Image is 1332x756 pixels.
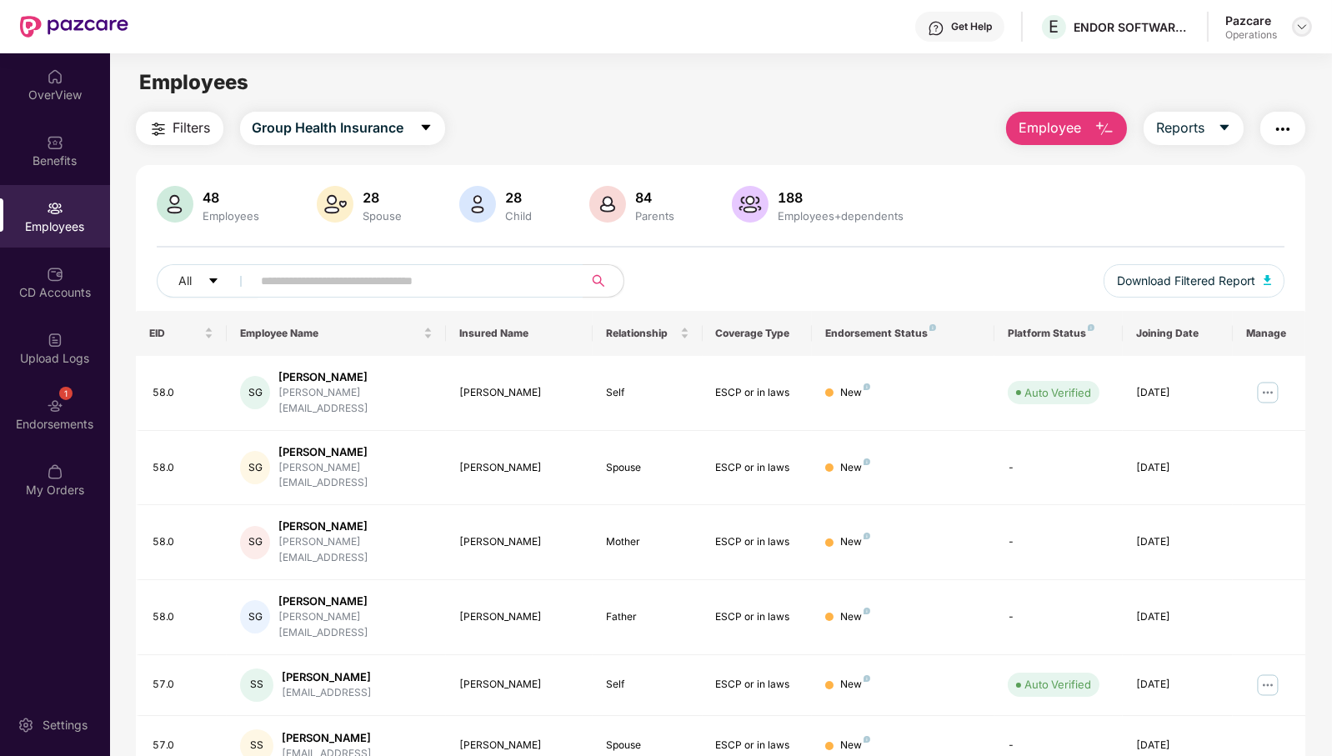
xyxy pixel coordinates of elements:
div: SG [240,600,270,633]
img: svg+xml;base64,PHN2ZyBpZD0iRHJvcGRvd24tMzJ4MzIiIHhtbG5zPSJodHRwOi8vd3d3LnczLm9yZy8yMDAwL3N2ZyIgd2... [1295,20,1309,33]
div: [PERSON_NAME] [459,385,578,401]
img: svg+xml;base64,PHN2ZyBpZD0iQ0RfQWNjb3VudHMiIGRhdGEtbmFtZT0iQ0QgQWNjb3VudHMiIHhtbG5zPSJodHRwOi8vd3... [47,266,63,283]
th: Employee Name [227,311,446,356]
div: ESCP or in laws [716,460,799,476]
span: caret-down [419,121,433,136]
img: svg+xml;base64,PHN2ZyBpZD0iSG9tZSIgeG1sbnM9Imh0dHA6Ly93d3cudzMub3JnLzIwMDAvc3ZnIiB3aWR0aD0iMjAiIG... [47,68,63,85]
div: Spouse [606,738,689,753]
span: EID [149,327,202,340]
div: 58.0 [153,534,214,550]
img: svg+xml;base64,PHN2ZyB4bWxucz0iaHR0cDovL3d3dy53My5vcmcvMjAwMC9zdmciIHhtbG5zOnhsaW5rPSJodHRwOi8vd3... [317,186,353,223]
img: svg+xml;base64,PHN2ZyB4bWxucz0iaHR0cDovL3d3dy53My5vcmcvMjAwMC9zdmciIHdpZHRoPSI4IiBoZWlnaHQ9IjgiIH... [929,324,936,331]
div: [DATE] [1136,460,1219,476]
span: Employee [1019,118,1081,138]
span: E [1049,17,1059,37]
button: Group Health Insurancecaret-down [240,112,445,145]
div: SS [240,668,273,702]
img: svg+xml;base64,PHN2ZyBpZD0iQmVuZWZpdHMiIHhtbG5zPSJodHRwOi8vd3d3LnczLm9yZy8yMDAwL3N2ZyIgd2lkdGg9Ij... [47,134,63,151]
div: [PERSON_NAME] [278,444,433,460]
div: [PERSON_NAME] [278,369,433,385]
div: Auto Verified [1024,676,1091,693]
div: [DATE] [1136,385,1219,401]
img: svg+xml;base64,PHN2ZyBpZD0iRW1wbG95ZWVzIiB4bWxucz0iaHR0cDovL3d3dy53My5vcmcvMjAwMC9zdmciIHdpZHRoPS... [47,200,63,217]
div: 57.0 [153,738,214,753]
div: Get Help [951,20,992,33]
div: Mother [606,534,689,550]
th: Relationship [593,311,703,356]
span: All [179,272,193,290]
button: Download Filtered Report [1104,264,1285,298]
div: [EMAIL_ADDRESS] [282,685,372,701]
img: svg+xml;base64,PHN2ZyBpZD0iSGVscC0zMngzMiIgeG1sbnM9Imh0dHA6Ly93d3cudzMub3JnLzIwMDAvc3ZnIiB3aWR0aD... [928,20,944,37]
div: [PERSON_NAME][EMAIL_ADDRESS] [278,460,433,492]
div: Self [606,677,689,693]
div: Endorsement Status [825,327,981,340]
div: 28 [503,189,536,206]
img: svg+xml;base64,PHN2ZyB4bWxucz0iaHR0cDovL3d3dy53My5vcmcvMjAwMC9zdmciIHhtbG5zOnhsaW5rPSJodHRwOi8vd3... [1264,275,1272,285]
div: ESCP or in laws [716,738,799,753]
div: ESCP or in laws [716,677,799,693]
div: [DATE] [1136,677,1219,693]
div: New [840,385,870,401]
img: svg+xml;base64,PHN2ZyB4bWxucz0iaHR0cDovL3d3dy53My5vcmcvMjAwMC9zdmciIHdpZHRoPSI4IiBoZWlnaHQ9IjgiIH... [864,533,870,539]
img: svg+xml;base64,PHN2ZyB4bWxucz0iaHR0cDovL3d3dy53My5vcmcvMjAwMC9zdmciIHdpZHRoPSI4IiBoZWlnaHQ9IjgiIH... [864,675,870,682]
div: [PERSON_NAME] [278,593,433,609]
button: Allcaret-down [157,264,258,298]
img: svg+xml;base64,PHN2ZyB4bWxucz0iaHR0cDovL3d3dy53My5vcmcvMjAwMC9zdmciIHdpZHRoPSI4IiBoZWlnaHQ9IjgiIH... [864,458,870,465]
div: ESCP or in laws [716,609,799,625]
img: svg+xml;base64,PHN2ZyB4bWxucz0iaHR0cDovL3d3dy53My5vcmcvMjAwMC9zdmciIHdpZHRoPSI4IiBoZWlnaHQ9IjgiIH... [864,608,870,614]
img: manageButton [1254,379,1281,406]
div: ESCP or in laws [716,385,799,401]
td: - [994,580,1123,655]
button: Reportscaret-down [1144,112,1244,145]
div: Platform Status [1008,327,1109,340]
div: 84 [633,189,679,206]
div: ESCP or in laws [716,534,799,550]
div: Auto Verified [1024,384,1091,401]
div: 188 [775,189,908,206]
div: 48 [200,189,263,206]
div: Child [503,209,536,223]
div: Employees [200,209,263,223]
div: Pazcare [1225,13,1277,28]
div: [DATE] [1136,609,1219,625]
div: [PERSON_NAME] [278,518,433,534]
div: [PERSON_NAME] [459,677,578,693]
div: New [840,460,870,476]
div: Spouse [360,209,406,223]
img: svg+xml;base64,PHN2ZyBpZD0iRW5kb3JzZW1lbnRzIiB4bWxucz0iaHR0cDovL3d3dy53My5vcmcvMjAwMC9zdmciIHdpZH... [47,398,63,414]
img: svg+xml;base64,PHN2ZyB4bWxucz0iaHR0cDovL3d3dy53My5vcmcvMjAwMC9zdmciIHdpZHRoPSI4IiBoZWlnaHQ9IjgiIH... [864,383,870,390]
img: svg+xml;base64,PHN2ZyBpZD0iVXBsb2FkX0xvZ3MiIGRhdGEtbmFtZT0iVXBsb2FkIExvZ3MiIHhtbG5zPSJodHRwOi8vd3... [47,332,63,348]
div: [PERSON_NAME][EMAIL_ADDRESS] [278,609,433,641]
img: svg+xml;base64,PHN2ZyB4bWxucz0iaHR0cDovL3d3dy53My5vcmcvMjAwMC9zdmciIHhtbG5zOnhsaW5rPSJodHRwOi8vd3... [1094,119,1114,139]
img: svg+xml;base64,PHN2ZyB4bWxucz0iaHR0cDovL3d3dy53My5vcmcvMjAwMC9zdmciIHhtbG5zOnhsaW5rPSJodHRwOi8vd3... [732,186,769,223]
div: New [840,738,870,753]
div: 57.0 [153,677,214,693]
th: Insured Name [446,311,592,356]
button: Employee [1006,112,1127,145]
img: svg+xml;base64,PHN2ZyB4bWxucz0iaHR0cDovL3d3dy53My5vcmcvMjAwMC9zdmciIHdpZHRoPSI4IiBoZWlnaHQ9IjgiIH... [864,736,870,743]
img: svg+xml;base64,PHN2ZyB4bWxucz0iaHR0cDovL3d3dy53My5vcmcvMjAwMC9zdmciIHdpZHRoPSI4IiBoZWlnaHQ9IjgiIH... [1088,324,1094,331]
th: Coverage Type [703,311,813,356]
div: Operations [1225,28,1277,42]
th: Joining Date [1123,311,1233,356]
img: svg+xml;base64,PHN2ZyB4bWxucz0iaHR0cDovL3d3dy53My5vcmcvMjAwMC9zdmciIHdpZHRoPSIyNCIgaGVpZ2h0PSIyNC... [148,119,168,139]
img: manageButton [1254,672,1281,698]
th: EID [136,311,228,356]
img: svg+xml;base64,PHN2ZyBpZD0iTXlfT3JkZXJzIiBkYXRhLW5hbWU9Ik15IE9yZGVycyIgeG1sbnM9Imh0dHA6Ly93d3cudz... [47,463,63,480]
img: svg+xml;base64,PHN2ZyBpZD0iU2V0dGluZy0yMHgyMCIgeG1sbnM9Imh0dHA6Ly93d3cudzMub3JnLzIwMDAvc3ZnIiB3aW... [18,717,34,733]
div: [PERSON_NAME] [282,730,372,746]
div: Self [606,385,689,401]
div: Settings [38,717,93,733]
div: [PERSON_NAME][EMAIL_ADDRESS] [278,385,433,417]
img: svg+xml;base64,PHN2ZyB4bWxucz0iaHR0cDovL3d3dy53My5vcmcvMjAwMC9zdmciIHhtbG5zOnhsaW5rPSJodHRwOi8vd3... [157,186,193,223]
th: Manage [1233,311,1306,356]
td: - [994,505,1123,580]
div: [DATE] [1136,534,1219,550]
span: caret-down [208,275,219,288]
span: Employee Name [240,327,420,340]
div: Father [606,609,689,625]
div: [PERSON_NAME] [459,534,578,550]
div: SG [240,526,270,559]
span: Filters [173,118,211,138]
